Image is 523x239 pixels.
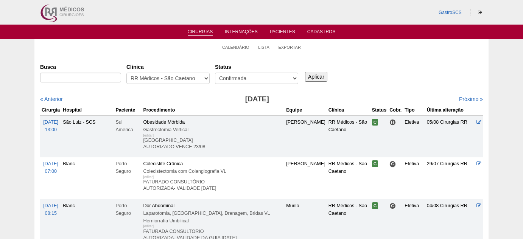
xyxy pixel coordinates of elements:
a: Cirurgias [188,29,213,36]
td: Eletiva [403,115,425,157]
td: Blanc [61,157,114,199]
th: Clínica [327,105,370,116]
a: GastroSCS [439,10,462,15]
div: [editar] [143,173,154,181]
td: Colecistite Crônica [142,157,285,199]
td: 05/08 Cirurgias RR [425,115,475,157]
div: Porto Seguro [115,160,140,175]
label: Status [215,63,298,71]
a: Editar [476,119,481,125]
p: FATURADO CONSULTÓRIO AUTORIZADA- VALIDADE [DATE] [143,179,283,192]
td: RR Médicos - São Caetano [327,115,370,157]
a: Internações [225,29,258,37]
th: Paciente [114,105,142,116]
a: Calendário [222,45,249,50]
a: Cadastros [307,29,336,37]
input: Digite os termos que você deseja procurar. [40,73,121,82]
td: [PERSON_NAME] [285,115,327,157]
th: Tipo [403,105,425,116]
th: Cobr. [388,105,403,116]
th: Última alteração [425,105,475,116]
td: 29/07 Cirurgias RR [425,157,475,199]
span: 08:15 [45,211,57,216]
span: 13:00 [45,127,57,132]
p: [GEOGRAPHIC_DATA] AUTORIZADO VENCE 23/08 [143,137,283,150]
th: Cirurgia [40,105,61,116]
a: Pacientes [270,29,295,37]
i: Sair [478,10,482,15]
span: Consultório [389,203,396,209]
td: [PERSON_NAME] [285,157,327,199]
a: Próximo » [459,96,483,102]
a: [DATE] 08:15 [43,203,58,216]
span: Confirmada [372,160,378,167]
input: Aplicar [305,72,327,82]
div: [editar] [143,132,154,139]
td: Obesidade Mórbida [142,115,285,157]
a: Exportar [278,45,301,50]
span: [DATE] [43,203,58,208]
div: Gastrectomia Vertical [143,126,283,133]
span: Confirmada [372,202,378,209]
th: Status [370,105,388,116]
td: RR Médicos - São Caetano [327,157,370,199]
span: Consultório [389,161,396,167]
div: [editar] [143,222,154,230]
a: « Anterior [40,96,63,102]
div: Herniorrafia Umbilical [143,217,283,225]
label: Busca [40,63,121,71]
th: Equipe [285,105,327,116]
span: [DATE] [43,161,58,166]
a: Editar [476,203,481,208]
div: Colecistectomia com Colangiografia VL [143,168,283,175]
th: Procedimento [142,105,285,116]
div: Laparotomia, [GEOGRAPHIC_DATA], Drenagem, Bridas VL [143,210,283,217]
td: Eletiva [403,157,425,199]
span: Confirmada [372,119,378,126]
a: Lista [258,45,269,50]
a: Editar [476,161,481,166]
h3: [DATE] [146,94,368,105]
th: Hospital [61,105,114,116]
span: [DATE] [43,119,58,125]
td: São Luiz - SCS [61,115,114,157]
span: 07:00 [45,169,57,174]
span: Hospital [389,119,396,126]
a: [DATE] 13:00 [43,119,58,132]
div: Porto Seguro [115,202,140,217]
a: [DATE] 07:00 [43,161,58,174]
label: Clínica [126,63,210,71]
div: Sul América [115,118,140,133]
